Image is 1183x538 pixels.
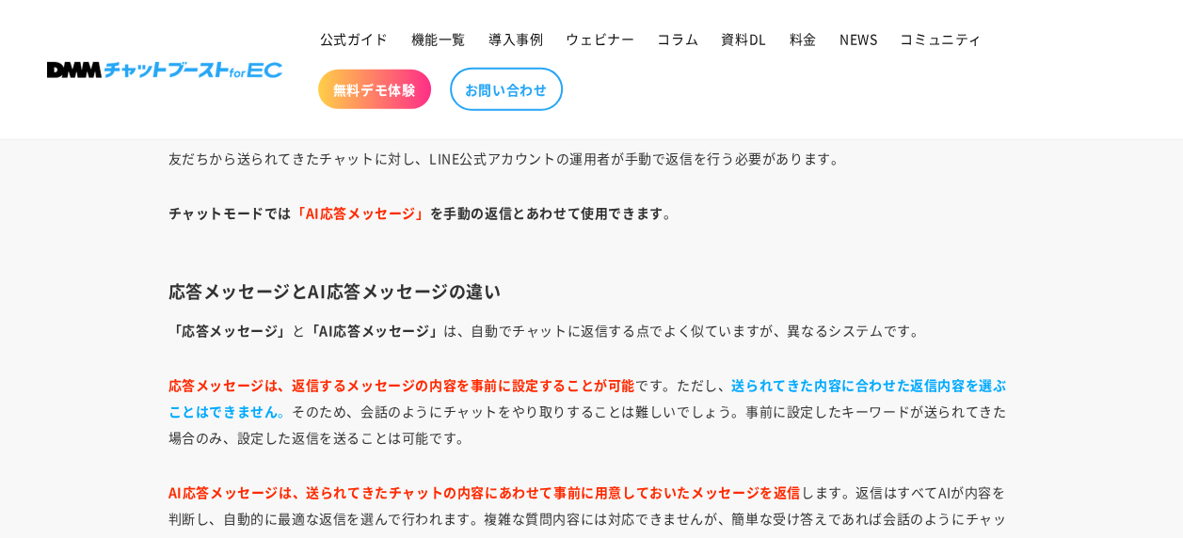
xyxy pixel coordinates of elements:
[477,19,554,58] a: 導入事例
[309,19,400,58] a: 公式ガイド
[721,30,766,47] span: 資料DL
[168,280,1015,302] h3: 応答メッセージとAI応答メッセージの違い
[168,119,1015,171] p: です。 友だちから送られてきたチャットに対し、LINE公式アカウントの運用者が手動で返信を行う必要があります。
[608,203,663,222] strong: できます
[168,375,1007,420] span: 。
[465,81,548,98] span: お問い合わせ
[306,321,444,340] strong: 「AI応答メッセージ」
[488,30,543,47] span: 導入事例
[168,321,292,340] strong: 「応答メッセージ」
[168,203,609,222] strong: チャットモードでは を手動の返信とあわせて使用
[657,30,698,47] span: コラム
[900,30,983,47] span: コミュニティ
[333,81,416,98] span: 無料デモ体験
[411,30,466,47] span: 機能一覧
[47,62,282,78] img: 株式会社DMM Boost
[450,68,563,111] a: お問い合わせ
[168,483,801,501] strong: AI応答メッセージは、送られてきたチャットの内容にあわせて事前に用意しておいたメッセージを返信
[828,19,888,58] a: NEWS
[888,19,994,58] a: コミュニティ
[710,19,777,58] a: 資料DL
[778,19,828,58] a: 料金
[320,30,389,47] span: 公式ガイド
[646,19,710,58] a: コラム
[292,203,430,222] span: 「AI応答メッセージ」
[554,19,646,58] a: ウェビナー
[790,30,817,47] span: 料金
[168,372,1015,451] p: です。ただし、 そのため、会話のようにチャットをやり取りすることは難しいでしょう。事前に設定したキーワードが送られてきた場合のみ、設定した返信を送ることは可能です。
[168,199,1015,252] p: 。
[566,30,634,47] span: ウェビナー
[839,30,877,47] span: NEWS
[168,375,1007,420] strong: 送られてきた内容に合わせた返信内容を選ぶことはできません
[168,375,635,394] strong: 応答メッセージは、返信するメッセージの内容を事前に設定することが可能
[318,70,431,109] a: 無料デモ体験
[168,317,1015,343] p: と は、自動でチャットに返信する点でよく似ていますが、異なるシステムです。
[400,19,477,58] a: 機能一覧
